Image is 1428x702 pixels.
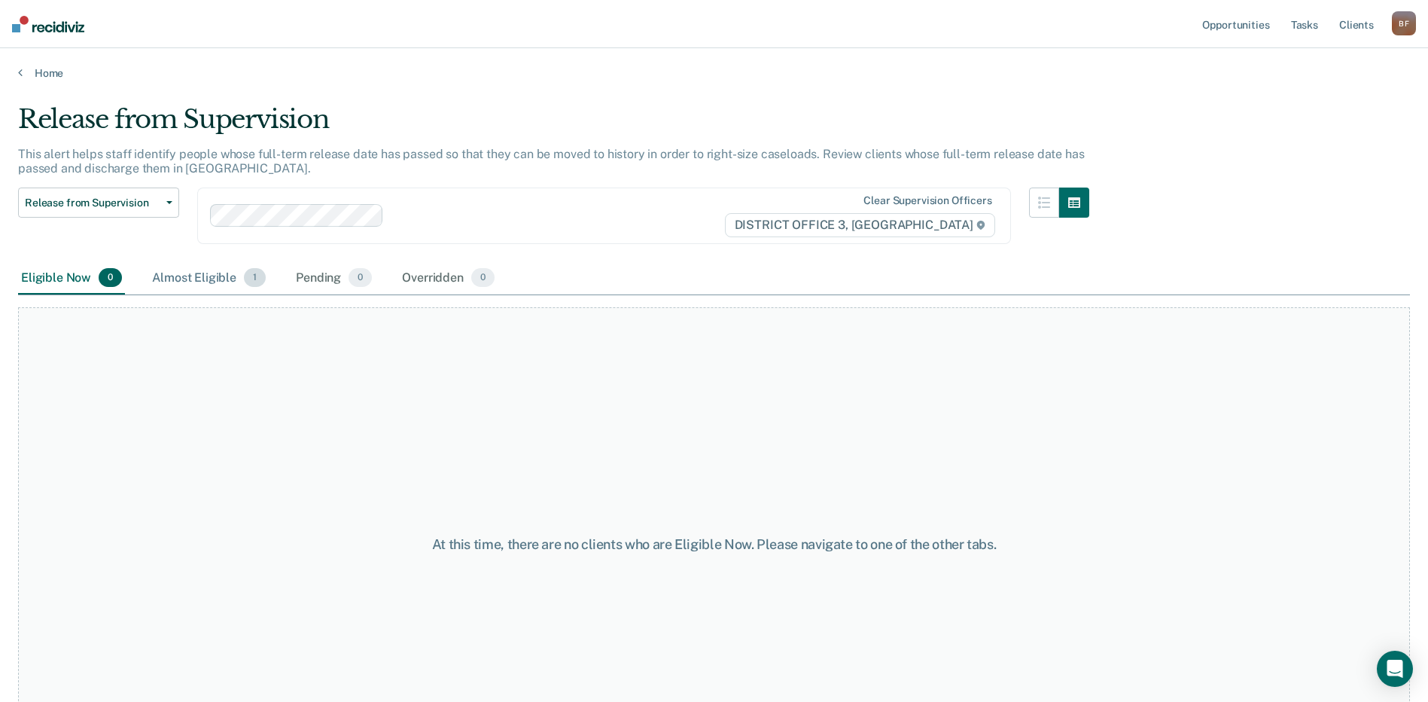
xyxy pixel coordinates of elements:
[18,66,1410,80] a: Home
[399,262,498,295] div: Overridden0
[1377,651,1413,687] div: Open Intercom Messenger
[471,268,495,288] span: 0
[12,16,84,32] img: Recidiviz
[1392,11,1416,35] div: B F
[244,268,266,288] span: 1
[725,213,995,237] span: DISTRICT OFFICE 3, [GEOGRAPHIC_DATA]
[149,262,269,295] div: Almost Eligible1
[18,262,125,295] div: Eligible Now0
[18,104,1089,147] div: Release from Supervision
[18,147,1084,175] p: This alert helps staff identify people whose full-term release date has passed so that they can b...
[349,268,372,288] span: 0
[99,268,122,288] span: 0
[293,262,375,295] div: Pending0
[1392,11,1416,35] button: BF
[863,194,991,207] div: Clear supervision officers
[25,197,160,209] span: Release from Supervision
[367,536,1062,553] div: At this time, there are no clients who are Eligible Now. Please navigate to one of the other tabs.
[18,188,179,218] button: Release from Supervision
